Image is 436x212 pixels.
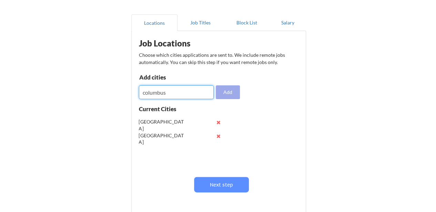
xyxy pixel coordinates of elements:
button: Job Titles [178,14,224,31]
button: Add [216,85,240,99]
div: Add cities [139,74,211,80]
div: [GEOGRAPHIC_DATA] [139,118,184,132]
button: Salary [270,14,306,31]
div: Job Locations [139,39,226,47]
input: Type here... [139,85,214,99]
div: Current Cities [139,106,192,112]
button: Block List [224,14,270,31]
button: Locations [131,14,178,31]
div: [GEOGRAPHIC_DATA] [139,132,184,146]
button: Next step [194,177,249,192]
div: Choose which cities applications are sent to. We include remote jobs automatically. You can skip ... [139,51,298,66]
